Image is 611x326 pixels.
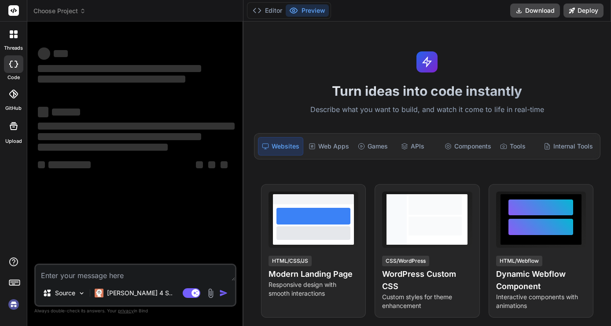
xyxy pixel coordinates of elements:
h4: WordPress Custom CSS [382,268,472,293]
button: Deploy [563,4,604,18]
span: ‌ [208,161,215,168]
p: Custom styles for theme enhancement [382,293,472,310]
label: threads [4,44,23,52]
span: ‌ [38,144,168,151]
button: Editor [249,4,286,17]
h4: Modern Landing Page [269,268,358,280]
span: ‌ [52,109,80,116]
img: signin [6,297,21,312]
label: Upload [5,138,22,145]
span: ‌ [38,65,201,72]
div: APIs [398,137,439,156]
p: Interactive components with animations [496,293,586,310]
label: code [7,74,20,81]
span: Choose Project [33,7,86,15]
span: ‌ [54,50,68,57]
span: ‌ [38,161,45,168]
span: ‌ [48,161,91,168]
div: Components [441,137,495,156]
div: Web Apps [305,137,353,156]
span: ‌ [38,123,235,130]
button: Preview [286,4,329,17]
div: Websites [258,137,303,156]
button: Download [510,4,560,18]
span: privacy [118,308,134,313]
div: HTML/CSS/JS [269,256,312,266]
div: HTML/Webflow [496,256,542,266]
p: [PERSON_NAME] 4 S.. [107,289,173,297]
h4: Dynamic Webflow Component [496,268,586,293]
img: Claude 4 Sonnet [95,289,103,297]
div: Tools [497,137,538,156]
span: ‌ [38,76,185,83]
p: Source [55,289,75,297]
span: ‌ [38,107,48,117]
img: Pick Models [78,290,85,297]
label: GitHub [5,105,22,112]
span: ‌ [196,161,203,168]
img: icon [219,289,228,297]
span: ‌ [38,47,50,60]
span: ‌ [38,133,201,140]
div: Games [354,137,396,156]
h1: Turn ideas into code instantly [249,83,606,99]
p: Describe what you want to build, and watch it come to life in real-time [249,104,606,116]
p: Responsive design with smooth interactions [269,280,358,298]
div: Internal Tools [540,137,596,156]
span: ‌ [221,161,228,168]
img: attachment [206,288,216,298]
p: Always double-check its answers. Your in Bind [34,307,236,315]
div: CSS/WordPress [382,256,429,266]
